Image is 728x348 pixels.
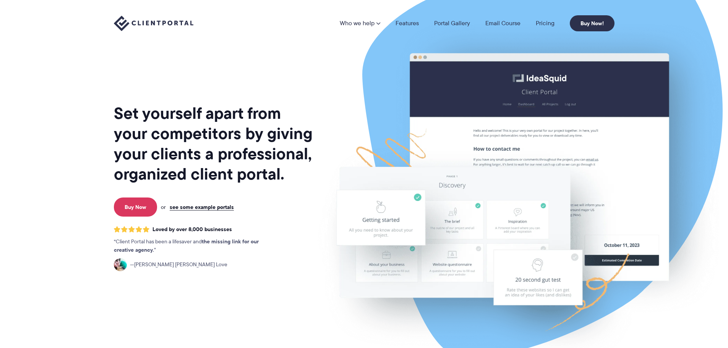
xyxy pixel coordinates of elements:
a: Buy Now [114,197,157,217]
strong: the missing link for our creative agency [114,237,259,254]
span: or [161,204,166,210]
p: Client Portal has been a lifesaver and . [114,238,274,254]
a: Who we help [340,20,380,26]
a: Portal Gallery [434,20,470,26]
span: Loved by over 8,000 businesses [152,226,232,233]
a: Buy Now! [570,15,615,31]
h1: Set yourself apart from your competitors by giving your clients a professional, organized client ... [114,103,314,184]
a: see some example portals [170,204,234,210]
a: Email Course [485,20,520,26]
a: Features [396,20,419,26]
span: [PERSON_NAME] [PERSON_NAME] Love [130,261,227,269]
a: Pricing [536,20,555,26]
